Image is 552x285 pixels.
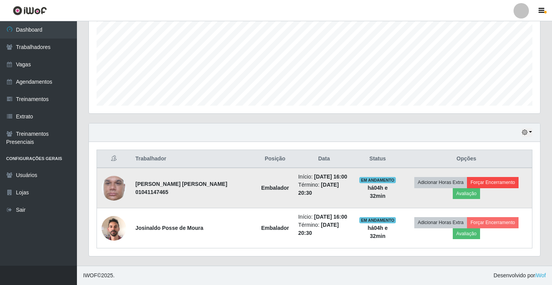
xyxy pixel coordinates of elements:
th: Opções [401,150,532,168]
li: Término: [298,221,350,237]
span: IWOF [83,272,97,278]
th: Status [355,150,401,168]
strong: há 04 h e 32 min [368,185,388,199]
strong: Embalador [261,185,289,191]
strong: Embalador [261,225,289,231]
button: Avaliação [453,188,480,199]
strong: Josinaldo Posse de Moura [135,225,203,231]
th: Trabalhador [131,150,257,168]
img: CoreUI Logo [13,6,47,15]
button: Adicionar Horas Extra [414,177,467,188]
strong: há 04 h e 32 min [368,225,388,239]
time: [DATE] 16:00 [314,214,347,220]
button: Forçar Encerramento [467,217,519,228]
button: Adicionar Horas Extra [414,217,467,228]
li: Início: [298,213,350,221]
img: 1731367890571.jpeg [102,166,126,210]
li: Início: [298,173,350,181]
button: Forçar Encerramento [467,177,519,188]
li: Término: [298,181,350,197]
span: EM ANDAMENTO [359,217,396,223]
a: iWof [535,272,546,278]
span: Desenvolvido por [494,272,546,280]
span: © 2025 . [83,272,115,280]
img: 1749319622853.jpeg [102,212,126,245]
button: Avaliação [453,228,480,239]
span: EM ANDAMENTO [359,177,396,183]
time: [DATE] 16:00 [314,174,347,180]
th: Data [294,150,354,168]
th: Posição [257,150,294,168]
strong: [PERSON_NAME] [PERSON_NAME] 01041147465 [135,181,227,195]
